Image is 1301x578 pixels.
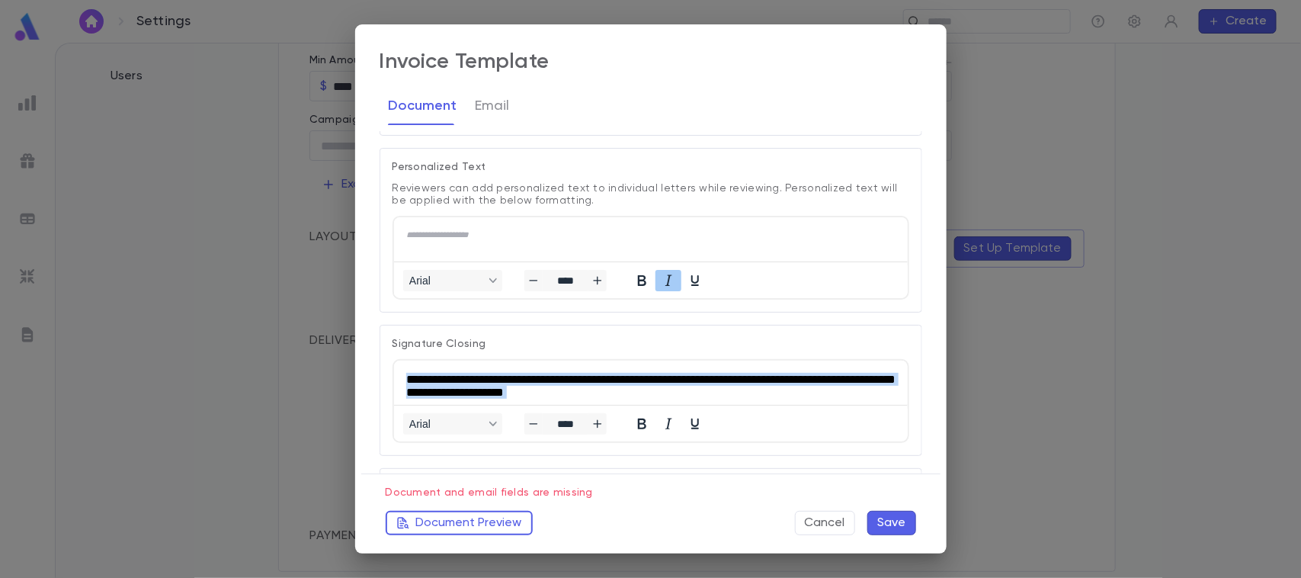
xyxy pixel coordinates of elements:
body: Rich Text Area. Press ALT-0 for help. [12,12,501,17]
span: Arial [409,275,484,287]
button: Save [867,511,916,535]
body: Rich Text Area. Press ALT-0 for help. [12,12,501,23]
p: Signature Closing [393,338,909,350]
button: Cancel [795,511,855,535]
body: Rich Text Area. Press ALT-0 for help. [12,12,501,95]
iframe: Rich Text Area [394,217,908,262]
button: Document Preview [386,511,533,535]
iframe: Rich Text Area [394,361,908,405]
button: Underline [681,413,707,435]
span: Arial [409,418,484,430]
button: Email [476,87,510,125]
button: Increase font size [588,413,606,435]
p: Personalized Text [393,161,909,173]
button: Bold [628,413,654,435]
button: Increase font size [588,270,606,291]
button: Fonts Arial [403,270,502,291]
button: Decrease font size [524,270,542,291]
button: Italic [655,413,681,435]
button: Italic [655,270,681,291]
body: Rich Text Area. Press ALT-0 for help. [12,12,501,108]
div: Invoice Template [380,49,550,75]
p: Document and email fields are missing [386,480,916,499]
button: Decrease font size [524,413,542,435]
p: Reviewers can add personalized text to individual letters while reviewing. Personalized text will... [393,173,909,207]
button: Document [389,87,457,125]
body: Rich Text Area. Press ALT-0 for help. [12,12,501,102]
button: Fonts Arial [403,413,502,435]
button: Bold [628,270,654,291]
button: Underline [681,270,707,291]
